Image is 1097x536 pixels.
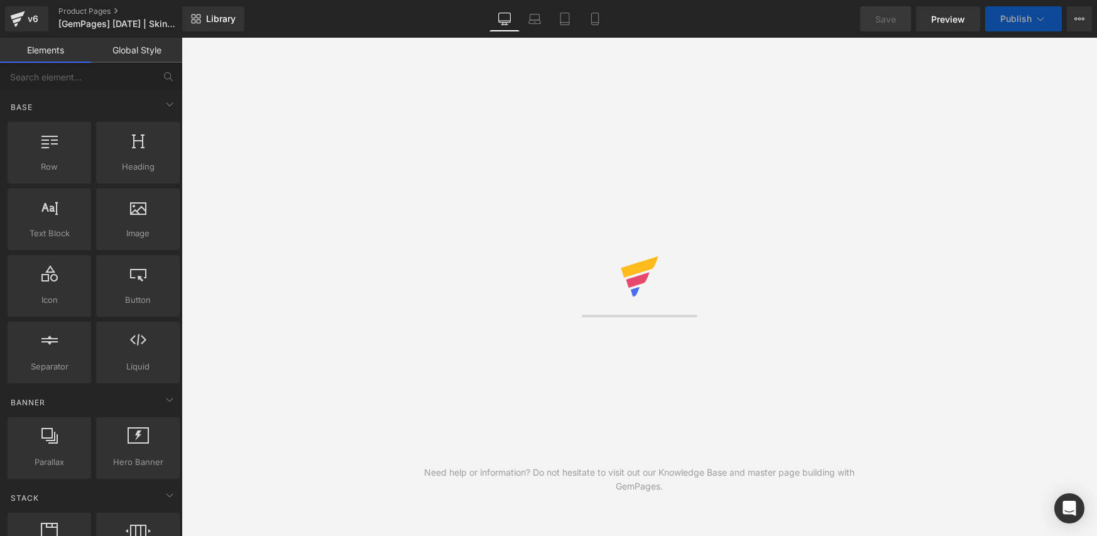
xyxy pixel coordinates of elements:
div: Need help or information? Do not hesitate to visit out our Knowledge Base and master page buildin... [410,466,868,493]
div: v6 [25,11,41,27]
span: Base [9,101,34,113]
span: Parallax [11,456,87,469]
span: Library [206,13,236,25]
a: v6 [5,6,48,31]
span: Liquid [100,360,176,373]
div: Open Intercom Messenger [1054,493,1084,523]
a: Mobile [580,6,610,31]
span: Separator [11,360,87,373]
span: Publish [1000,14,1032,24]
span: Banner [9,397,46,408]
a: Preview [916,6,980,31]
a: Laptop [520,6,550,31]
span: Button [100,293,176,307]
a: Tablet [550,6,580,31]
a: Product Pages [58,6,203,16]
a: New Library [182,6,244,31]
span: Save [875,13,896,26]
span: Preview [931,13,965,26]
span: [GemPages] [DATE] | Skincondition | Scarcity [58,19,179,29]
span: Text Block [11,227,87,240]
a: Desktop [489,6,520,31]
span: Hero Banner [100,456,176,469]
button: More [1067,6,1092,31]
a: Global Style [91,38,182,63]
span: Heading [100,160,176,173]
span: Stack [9,492,40,504]
span: Icon [11,293,87,307]
span: Image [100,227,176,240]
button: Publish [985,6,1062,31]
span: Row [11,160,87,173]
